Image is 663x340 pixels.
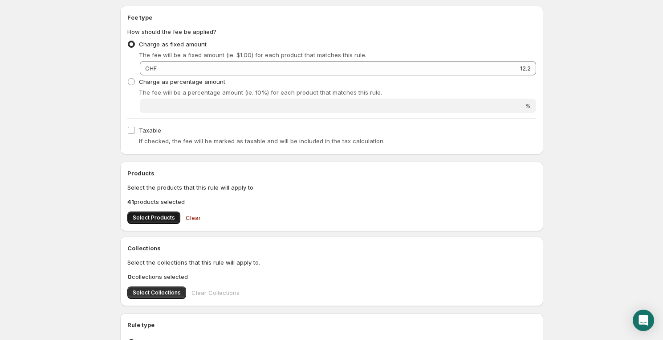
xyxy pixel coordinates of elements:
span: CHF [145,65,157,72]
h2: Products [127,169,536,178]
b: 0 [127,273,132,280]
p: Select the collections that this rule will apply to. [127,258,536,267]
b: 41 [127,198,134,205]
span: Select Products [133,214,175,221]
span: Charge as percentage amount [139,78,225,85]
span: If checked, the fee will be marked as taxable and will be included in the tax calculation. [139,137,385,145]
span: Select Collections [133,289,181,296]
p: The fee will be a percentage amount (ie. 10%) for each product that matches this rule. [139,88,536,97]
p: Select the products that this rule will apply to. [127,183,536,192]
span: How should the fee be applied? [127,28,216,35]
div: Open Intercom Messenger [633,310,654,331]
span: Taxable [139,127,161,134]
h2: Rule type [127,320,536,329]
span: The fee will be a fixed amount (ie. $1.00) for each product that matches this rule. [139,51,366,58]
button: Clear [180,209,206,227]
p: collections selected [127,272,536,281]
button: Select Products [127,211,180,224]
h2: Fee type [127,13,536,22]
h2: Collections [127,244,536,253]
span: Charge as fixed amount [139,41,207,48]
button: Select Collections [127,286,186,299]
p: products selected [127,197,536,206]
span: % [525,102,531,109]
span: Clear [186,213,201,222]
